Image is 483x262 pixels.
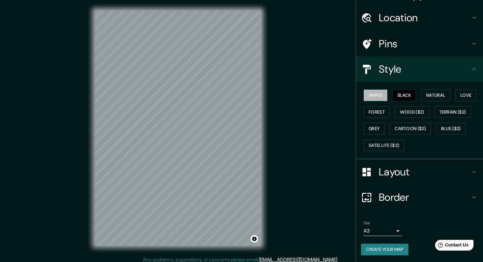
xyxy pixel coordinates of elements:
button: Natural [421,89,450,101]
div: Pins [356,31,483,56]
button: Love [455,89,476,101]
button: Forest [364,106,390,118]
div: Layout [356,159,483,185]
button: Wood ($2) [395,106,429,118]
button: Grey [364,123,385,134]
button: Toggle attribution [251,235,258,243]
h4: Layout [379,166,470,178]
iframe: Help widget launcher [426,237,476,255]
button: Blue ($2) [436,123,466,134]
button: White [364,89,387,101]
button: Cartoon ($2) [390,123,431,134]
div: Location [356,5,483,30]
h4: Pins [379,37,470,50]
label: Size [364,220,370,226]
h4: Style [379,63,470,75]
button: Black [392,89,416,101]
button: Create your map [361,244,408,255]
h4: Location [379,11,470,24]
div: A3 [364,226,402,236]
canvas: Map [95,10,261,246]
div: Style [356,56,483,82]
h4: Border [379,191,470,204]
div: Border [356,185,483,210]
button: Satellite ($3) [364,140,404,151]
button: Terrain ($2) [434,106,471,118]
